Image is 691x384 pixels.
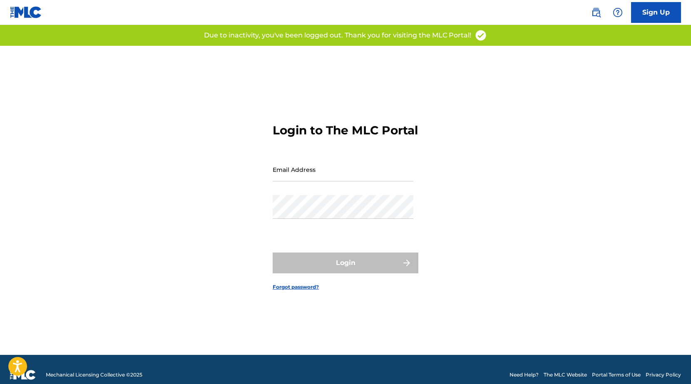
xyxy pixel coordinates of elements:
a: Need Help? [510,371,539,379]
div: Help [609,4,626,21]
a: Privacy Policy [646,371,681,379]
img: MLC Logo [10,6,42,18]
a: Public Search [588,4,604,21]
p: Due to inactivity, you've been logged out. Thank you for visiting the MLC Portal! [204,30,471,40]
img: access [475,29,487,42]
a: Forgot password? [273,283,319,291]
h3: Login to The MLC Portal [273,123,418,138]
img: search [591,7,601,17]
span: Mechanical Licensing Collective © 2025 [46,371,142,379]
a: The MLC Website [544,371,587,379]
a: Sign Up [631,2,681,23]
img: logo [10,370,36,380]
a: Portal Terms of Use [592,371,641,379]
img: help [613,7,623,17]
